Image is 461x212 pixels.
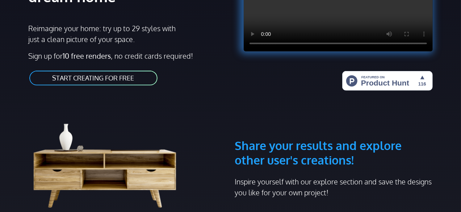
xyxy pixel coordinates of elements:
a: START CREATING FOR FREE [29,70,158,86]
strong: 10 free renders [63,51,111,61]
p: Inspire yourself with our explore section and save the designs you like for your own project! [235,176,433,198]
img: HomeStyler AI - Interior Design Made Easy: One Click to Your Dream Home | Product Hunt [342,71,433,91]
img: living room cabinet [29,104,192,211]
p: Sign up for , no credit cards required! [29,50,226,61]
h3: Share your results and explore other user's creations! [235,104,433,167]
p: Reimagine your home: try up to 29 styles with just a clean picture of your space. [29,23,177,45]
